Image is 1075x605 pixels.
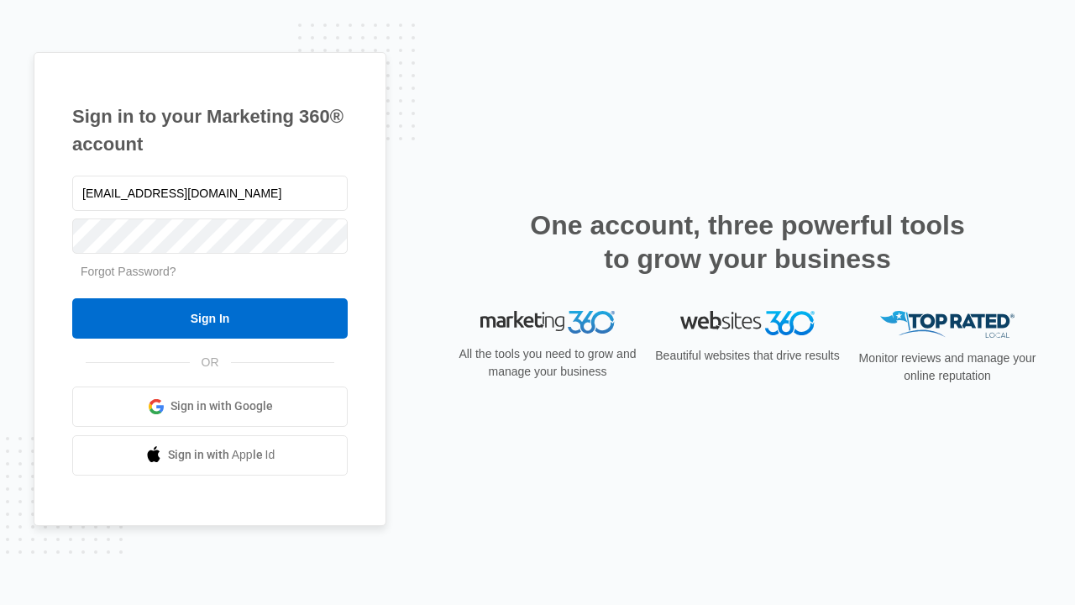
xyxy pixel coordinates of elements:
[72,176,348,211] input: Email
[480,311,615,334] img: Marketing 360
[72,298,348,339] input: Sign In
[168,446,275,464] span: Sign in with Apple Id
[81,265,176,278] a: Forgot Password?
[880,311,1015,339] img: Top Rated Local
[72,387,348,427] a: Sign in with Google
[525,208,970,276] h2: One account, three powerful tools to grow your business
[72,103,348,158] h1: Sign in to your Marketing 360® account
[170,397,273,415] span: Sign in with Google
[653,347,842,365] p: Beautiful websites that drive results
[454,345,642,381] p: All the tools you need to grow and manage your business
[853,350,1041,385] p: Monitor reviews and manage your online reputation
[72,435,348,476] a: Sign in with Apple Id
[680,311,815,335] img: Websites 360
[190,354,231,371] span: OR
